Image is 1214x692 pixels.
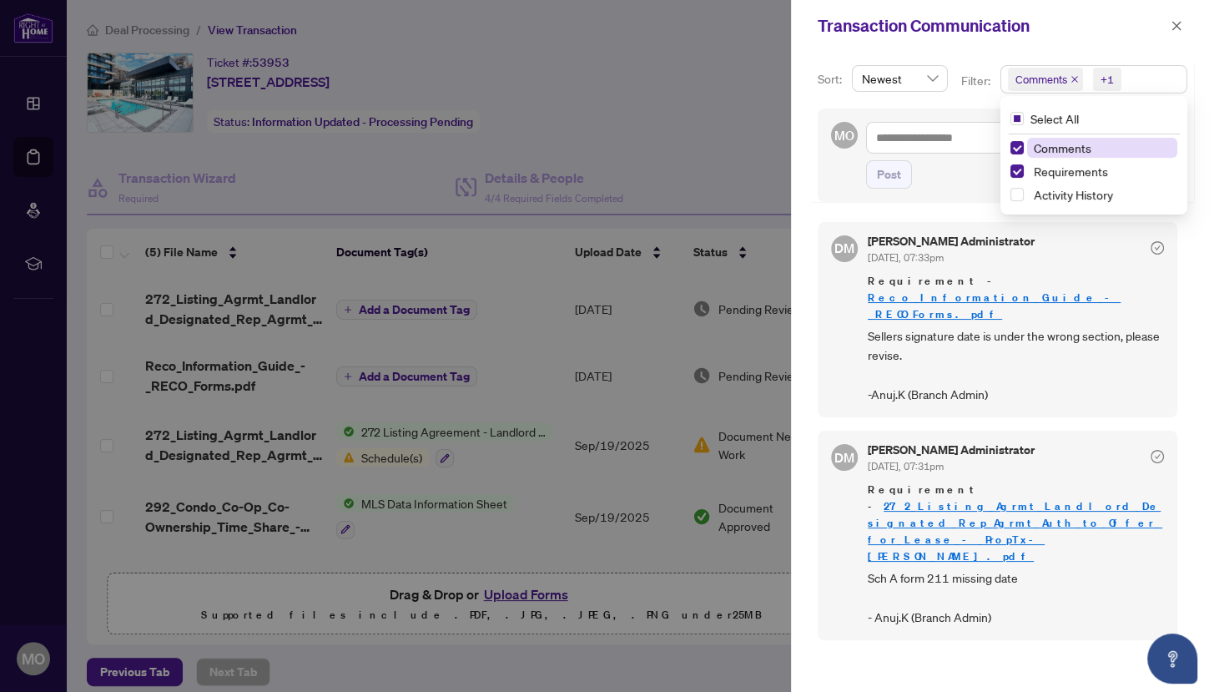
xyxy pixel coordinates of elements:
div: Transaction Communication [818,13,1166,38]
button: Open asap [1147,634,1197,684]
h5: [PERSON_NAME] Administrator [868,444,1035,456]
span: MO [834,126,854,145]
span: Select All [1024,109,1086,128]
span: Requirement - [868,273,1164,323]
span: Newest [862,66,938,91]
p: Sort: [818,70,845,88]
button: Post [866,160,912,189]
span: [DATE], 07:33pm [868,251,944,264]
span: close [1171,20,1182,32]
span: DM [834,447,854,467]
span: Select Activity History [1010,188,1024,201]
a: Reco_Information_Guide_-_RECO_Forms.pdf [868,290,1121,321]
span: Sch A form 211 missing date - Anuj.K (Branch Admin) [868,568,1164,627]
span: Sellers signature date is under the wrong section, please revise. -Anuj.K (Branch Admin) [868,326,1164,405]
div: +1 [1101,71,1114,88]
h5: [PERSON_NAME] Administrator [868,235,1035,247]
span: Comments [1015,71,1067,88]
span: Comments [1008,68,1083,91]
span: Requirements [1027,161,1177,181]
span: Select Requirements [1010,164,1024,178]
span: close [1070,75,1079,83]
a: 272_Listing_Agrmt_Landlord_Designated_Rep_Agrmt_Auth_to_Offer_for_Lease_-_PropTx-[PERSON_NAME].pdf [868,499,1162,563]
span: DM [834,238,854,258]
span: Activity History [1034,187,1113,202]
span: Comments [1027,138,1177,158]
p: Filter: [961,72,993,90]
span: check-circle [1151,241,1164,255]
span: Activity History [1027,184,1177,205]
span: Requirements [1034,164,1108,179]
span: Requirement - [868,482,1164,565]
span: Comments [1034,140,1091,155]
span: [DATE], 07:31pm [868,460,944,472]
span: check-circle [1151,450,1164,463]
span: Select Comments [1010,141,1024,154]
